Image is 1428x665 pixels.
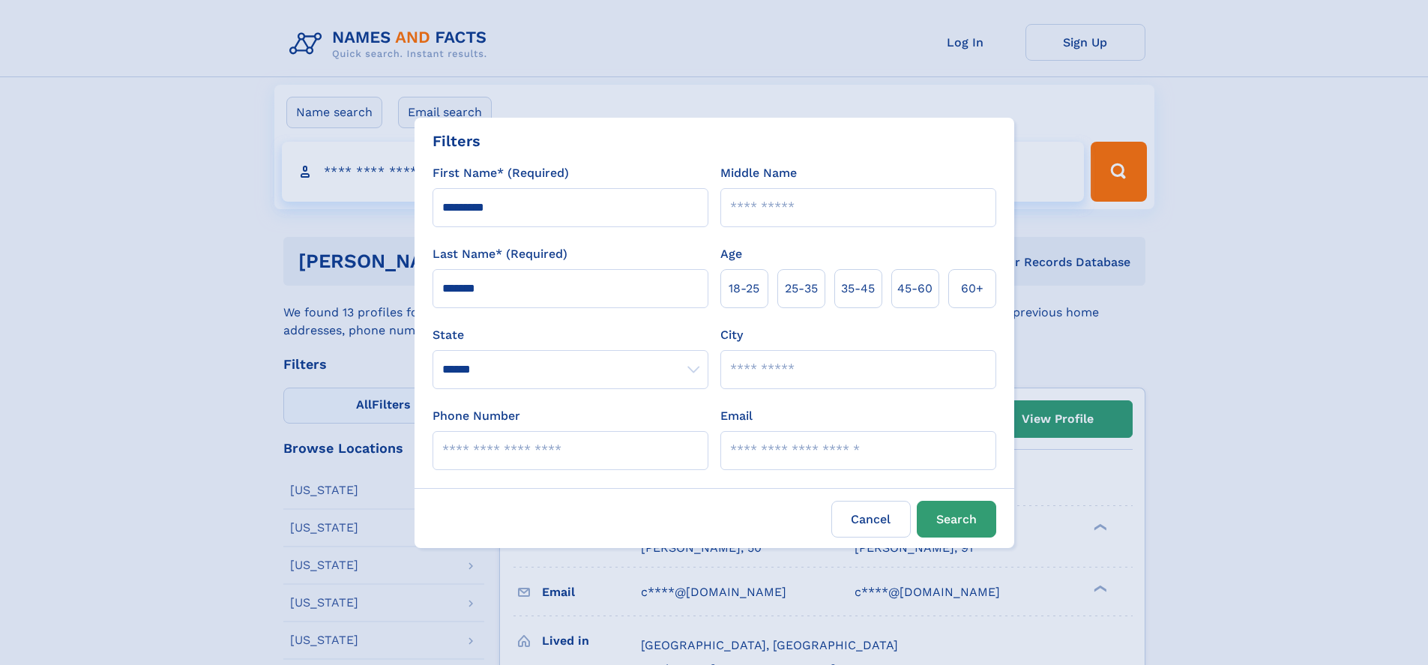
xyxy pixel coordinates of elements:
[433,164,569,182] label: First Name* (Required)
[831,501,911,538] label: Cancel
[917,501,996,538] button: Search
[961,280,983,298] span: 60+
[897,280,933,298] span: 45‑60
[720,164,797,182] label: Middle Name
[433,326,708,344] label: State
[433,245,567,263] label: Last Name* (Required)
[720,407,753,425] label: Email
[785,280,818,298] span: 25‑35
[433,407,520,425] label: Phone Number
[720,245,742,263] label: Age
[841,280,875,298] span: 35‑45
[720,326,743,344] label: City
[433,130,480,152] div: Filters
[729,280,759,298] span: 18‑25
